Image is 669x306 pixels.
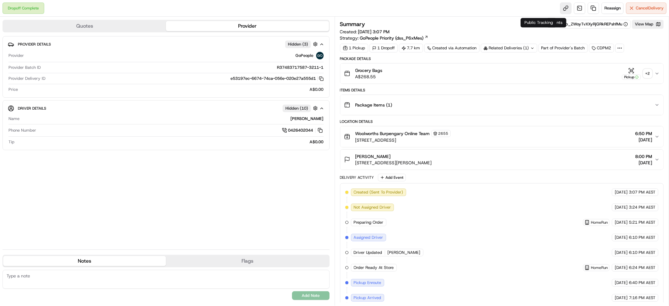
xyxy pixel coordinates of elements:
button: Woolworths Burpengary Online Team2655[STREET_ADDRESS]6:50 PM[DATE] [340,126,664,147]
span: Reassign [604,5,621,11]
a: GoPeople Priority (dss_P6xMes) [360,35,428,41]
button: Grocery BagsA$268.55Pickup+2 [340,63,664,84]
span: Not Assigned Driver [354,205,391,210]
span: Name [8,116,19,122]
span: 8:00 PM [635,153,652,160]
span: Package Items ( 1 ) [355,102,392,108]
div: [PERSON_NAME] [22,116,324,122]
a: Created via Automation [424,44,480,52]
span: Cancel Delivery [636,5,664,11]
button: Quotes [3,21,166,31]
div: Strategy: [340,35,428,41]
button: Hidden (3) [285,40,319,48]
span: 0426402044 [288,128,313,133]
span: Grocery Bags [355,67,383,74]
span: Pickup Arrived [354,295,381,301]
div: Events [547,18,566,27]
span: GoPeople Priority (dss_P6xMes) [360,35,424,41]
span: 2655 [438,131,449,136]
span: HomeRun [591,220,608,225]
a: 📗Knowledge Base [4,129,50,140]
div: 💻 [53,132,58,137]
span: [DATE] [615,220,628,225]
span: Assigned Driver [354,235,383,240]
div: Public Tracking [521,18,557,27]
span: 5:21 PM AEST [629,220,656,225]
div: Location Details [340,119,664,124]
div: Delivery Activity [340,175,374,180]
button: Start new chat [107,102,114,110]
span: 6:40 PM AEST [629,280,656,286]
span: [PERSON_NAME] [355,153,391,160]
a: 0426402044 [282,127,324,134]
span: [DATE] [615,265,628,270]
span: [DATE] [615,189,628,195]
span: Provider Batch ID [8,65,41,70]
a: Powered byPylon [44,147,76,152]
span: [DATE] [615,205,628,210]
span: [STREET_ADDRESS] [355,137,451,143]
span: [PERSON_NAME] [388,250,421,255]
button: job_ZWoyTvXXyRjGRkREPshfMu [562,21,628,27]
span: 3:24 PM AEST [629,205,656,210]
div: 1 Pickup [340,44,368,52]
button: Add Event [378,174,406,181]
span: Created (Sent To Provider) [354,189,403,195]
button: [PERSON_NAME][STREET_ADDRESS][PERSON_NAME]8:00 PM[DATE] [340,150,664,170]
img: gopeople_logo.png [316,52,324,59]
button: Provider [166,21,329,31]
span: [DATE] [615,280,628,286]
span: 6:24 PM AEST [629,265,656,270]
div: We're available if you need us! [21,107,79,112]
div: 📗 [6,132,11,137]
span: Phone Number [8,128,36,133]
span: [DATE] [615,235,628,240]
span: Pickup Enroute [354,280,381,286]
div: Related Deliveries (1) [481,44,537,52]
button: Pickup [622,68,641,80]
span: API Documentation [59,132,101,138]
img: 1736555255976-a54dd68f-1ca7-489b-9aae-adbdc363a1c4 [6,101,18,112]
div: 7.7 km [399,44,423,52]
span: Price [8,87,18,92]
div: CDPM2 [589,44,614,52]
input: Clear [16,81,104,88]
button: CancelDelivery [626,3,666,14]
span: Woolworths Burpengary Online Team [355,130,430,137]
button: Pickup+2 [622,68,652,80]
div: A$0.00 [17,139,324,145]
span: [DATE] 3:07 PM [358,29,390,35]
button: Driver DetailsHidden (10) [8,103,324,113]
span: Hidden ( 10 ) [285,106,308,111]
img: Nash [6,47,19,59]
span: R37483717587-3211-1 [277,65,324,70]
span: [DATE] [635,137,652,143]
span: 6:10 PM AEST [629,250,656,255]
a: 💻API Documentation [50,129,103,140]
div: Items Details [340,88,664,93]
span: 6:50 PM [635,130,652,137]
span: Hidden ( 3 ) [288,41,308,47]
span: Pylon [62,147,76,152]
span: Provider [8,53,24,58]
span: Created: [340,29,390,35]
span: [DATE] [635,160,652,166]
button: Hidden (10) [283,104,319,112]
span: A$268.55 [355,74,383,80]
span: [STREET_ADDRESS][PERSON_NAME] [355,160,432,166]
button: e53197ec-6674-74ca-056e-020e27a555d1 [231,76,324,81]
div: + 2 [643,69,652,78]
span: [DATE] [615,295,628,301]
span: Driver Details [18,106,46,111]
span: GoPeople [296,53,314,58]
button: View Map [632,20,664,29]
span: Order Ready At Store [354,265,394,270]
button: Notes [3,256,166,266]
span: Provider Delivery ID [8,76,45,81]
div: Package Details [340,56,664,61]
button: Provider DetailsHidden (3) [8,39,324,49]
p: Welcome 👋 [6,66,114,76]
span: Knowledge Base [13,132,48,138]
